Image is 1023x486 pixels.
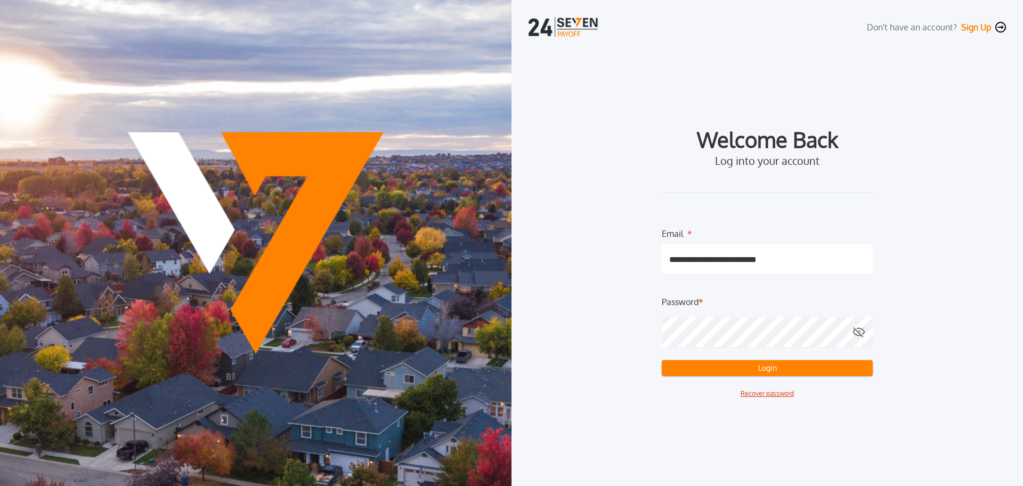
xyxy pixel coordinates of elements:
[662,317,873,347] input: Password*
[852,317,865,347] button: Password*
[128,132,384,354] img: Payoff
[867,21,957,34] label: Don't have an account?
[697,131,838,148] label: Welcome Back
[715,154,819,167] label: Log into your account
[529,17,600,37] img: logo
[662,296,699,308] label: Password
[995,22,1006,33] img: navigation-icon
[741,389,794,399] button: Recover password
[961,22,991,33] button: Sign Up
[662,360,873,376] button: Login
[662,227,683,236] label: Email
